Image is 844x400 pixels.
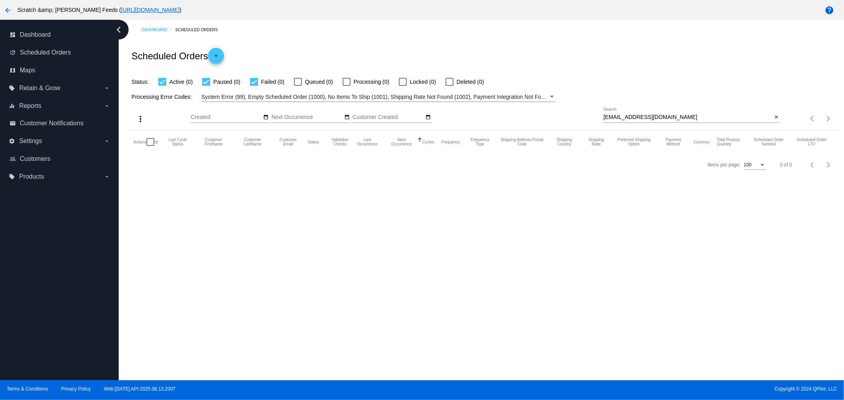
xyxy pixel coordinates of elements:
[211,53,221,62] mat-icon: add
[19,173,44,180] span: Products
[9,67,16,74] i: map
[805,157,821,173] button: Previous page
[20,120,83,127] span: Customer Notifications
[308,140,319,144] button: Change sorting for Status
[133,130,146,154] mat-header-cell: Actions
[104,386,176,392] a: Web:[DATE] API:2025.08.13.2007
[169,77,193,87] span: Active (0)
[131,48,224,64] h2: Scheduled Orders
[717,130,749,154] mat-header-cell: Total Product Quantity
[9,46,110,59] a: update Scheduled Orders
[9,49,16,56] i: update
[154,140,157,144] button: Change sorting for Id
[467,138,493,146] button: Change sorting for FrequencyType
[142,24,175,36] a: Dashboard
[104,103,110,109] i: arrow_drop_down
[201,92,556,102] mat-select: Filter by Processing Error Codes
[457,77,484,87] span: Deleted (0)
[9,120,16,126] i: email
[9,32,16,38] i: dashboard
[136,114,145,124] mat-icon: more_vert
[354,77,389,87] span: Processing (0)
[17,7,182,13] span: Scratch &amp; [PERSON_NAME] Feeds ( )
[263,114,269,121] mat-icon: date_range
[425,114,431,121] mat-icon: date_range
[20,67,35,74] span: Maps
[7,386,48,392] a: Terms & Conditions
[603,114,772,121] input: Search
[9,85,15,91] i: local_offer
[275,138,301,146] button: Change sorting for CustomerEmail
[20,49,71,56] span: Scheduled Orders
[326,130,354,154] mat-header-cell: Validation Checks
[584,138,607,146] button: Change sorting for ShippingState
[131,94,192,100] span: Processing Error Codes:
[104,85,110,91] i: arrow_drop_down
[20,31,51,38] span: Dashboard
[825,6,834,15] mat-icon: help
[3,6,13,15] mat-icon: arrow_back
[19,85,60,92] span: Retain & Grow
[61,386,91,392] a: Privacy Policy
[9,28,110,41] a: dashboard Dashboard
[422,140,434,144] button: Change sorting for Cycles
[353,114,424,121] input: Customer Created
[9,153,110,165] a: people_outline Customers
[774,114,779,121] mat-icon: close
[305,77,333,87] span: Queued (0)
[213,77,240,87] span: Paused (0)
[9,138,15,144] i: settings
[271,114,343,121] input: Next Occurrence
[9,103,15,109] i: equalizer
[19,102,41,109] span: Reports
[707,162,740,168] div: Items per page:
[9,117,110,130] a: email Customer Notifications
[821,111,836,126] button: Next page
[165,138,191,146] button: Change sorting for LastProcessingCycleId
[175,24,225,36] a: Scheduled Orders
[744,162,766,168] mat-select: Items per page:
[551,138,577,146] button: Change sorting for ShippingCountry
[237,138,268,146] button: Change sorting for CustomerLastName
[354,138,381,146] button: Change sorting for LastOccurrenceUtc
[344,114,350,121] mat-icon: date_range
[9,156,16,162] i: people_outline
[744,162,752,168] span: 100
[388,138,415,146] button: Change sorting for NextOccurrenceUtc
[500,138,544,146] button: Change sorting for ShippingPostcode
[9,174,15,180] i: local_offer
[104,174,110,180] i: arrow_drop_down
[19,138,42,145] span: Settings
[660,138,687,146] button: Change sorting for PaymentMethod.Type
[261,77,284,87] span: Failed (0)
[191,114,262,121] input: Created
[112,23,125,36] i: chevron_left
[821,157,836,173] button: Next page
[805,111,821,126] button: Previous page
[131,79,149,85] span: Status:
[104,138,110,144] i: arrow_drop_down
[441,140,460,144] button: Change sorting for Frequency
[615,138,653,146] button: Change sorting for PreferredShippingOption
[749,138,788,146] button: Change sorting for Subtotal
[410,77,436,87] span: Locked (0)
[694,140,710,144] button: Change sorting for CurrencyIso
[9,64,110,77] a: map Maps
[198,138,229,146] button: Change sorting for CustomerFirstName
[121,7,180,13] a: [URL][DOMAIN_NAME]
[795,138,829,146] button: Change sorting for LifetimeValue
[772,113,780,122] button: Clear
[429,386,837,392] span: Copyright © 2024 QPilot, LLC
[780,162,792,168] div: 0 of 0
[20,155,50,162] span: Customers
